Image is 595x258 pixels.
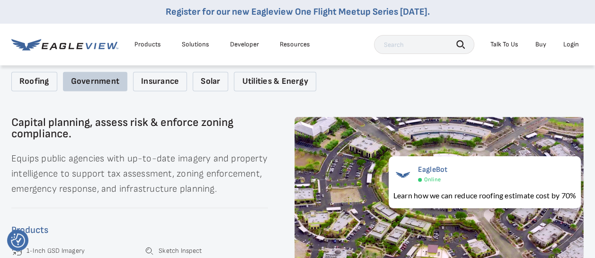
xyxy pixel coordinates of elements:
[280,40,310,49] div: Resources
[11,233,25,248] img: Revisit consent button
[535,40,546,49] a: Buy
[11,233,25,248] button: Consent Preferences
[563,40,579,49] div: Login
[393,165,412,184] img: EagleBot
[11,222,268,238] h4: Products
[193,72,228,91] div: Solar
[234,72,316,91] div: Utilities & Energy
[166,6,430,18] a: Register for our new Eagleview One Flight Meetup Series [DATE].
[11,151,268,196] p: Equips public agencies with up-to-date imagery and property intelligence to support tax assessmen...
[143,245,155,257] img: Search_alt_light.svg
[11,72,57,91] div: Roofing
[133,72,187,91] div: Insurance
[182,40,209,49] div: Solutions
[230,40,259,49] a: Developer
[159,247,202,255] a: Sketch Inspect
[424,176,441,183] span: Online
[27,247,85,255] a: 1-Inch GSD Imagery
[63,72,127,91] div: Government
[374,35,474,54] input: Search
[490,40,518,49] div: Talk To Us
[11,117,268,140] h3: Capital planning, assess risk & enforce zoning compliance.
[418,165,448,174] span: EagleBot
[393,190,576,201] div: Learn how we can reduce roofing estimate cost by 70%
[134,40,161,49] div: Products
[11,245,23,257] img: Img_load_box.svg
